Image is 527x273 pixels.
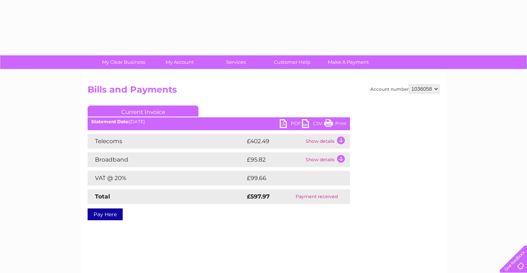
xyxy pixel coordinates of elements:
[247,193,270,200] strong: £597.97
[88,152,245,167] td: Broadband
[245,171,336,186] td: £99.66
[245,152,304,167] td: £95.82
[304,152,350,167] td: Show details
[280,119,302,130] a: PDF
[88,134,245,149] td: Telecoms
[88,119,350,124] div: [DATE]
[318,55,379,69] a: Make A Payment
[93,55,154,69] a: My Clear Business
[245,134,304,149] td: £402.49
[149,55,210,69] a: My Account
[205,55,266,69] a: Services
[91,119,129,124] b: Statement Date:
[304,134,350,149] td: Show details
[283,189,350,204] td: Payment received
[324,119,346,130] a: Print
[302,119,324,130] a: CSV
[88,84,439,99] h2: Bills and Payments
[95,193,110,200] strong: Total
[88,171,245,186] td: VAT @ 20%
[88,106,198,117] a: Current Invoice
[262,55,323,69] a: Customer Help
[88,208,123,220] a: Pay Here
[370,84,439,93] div: Account number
